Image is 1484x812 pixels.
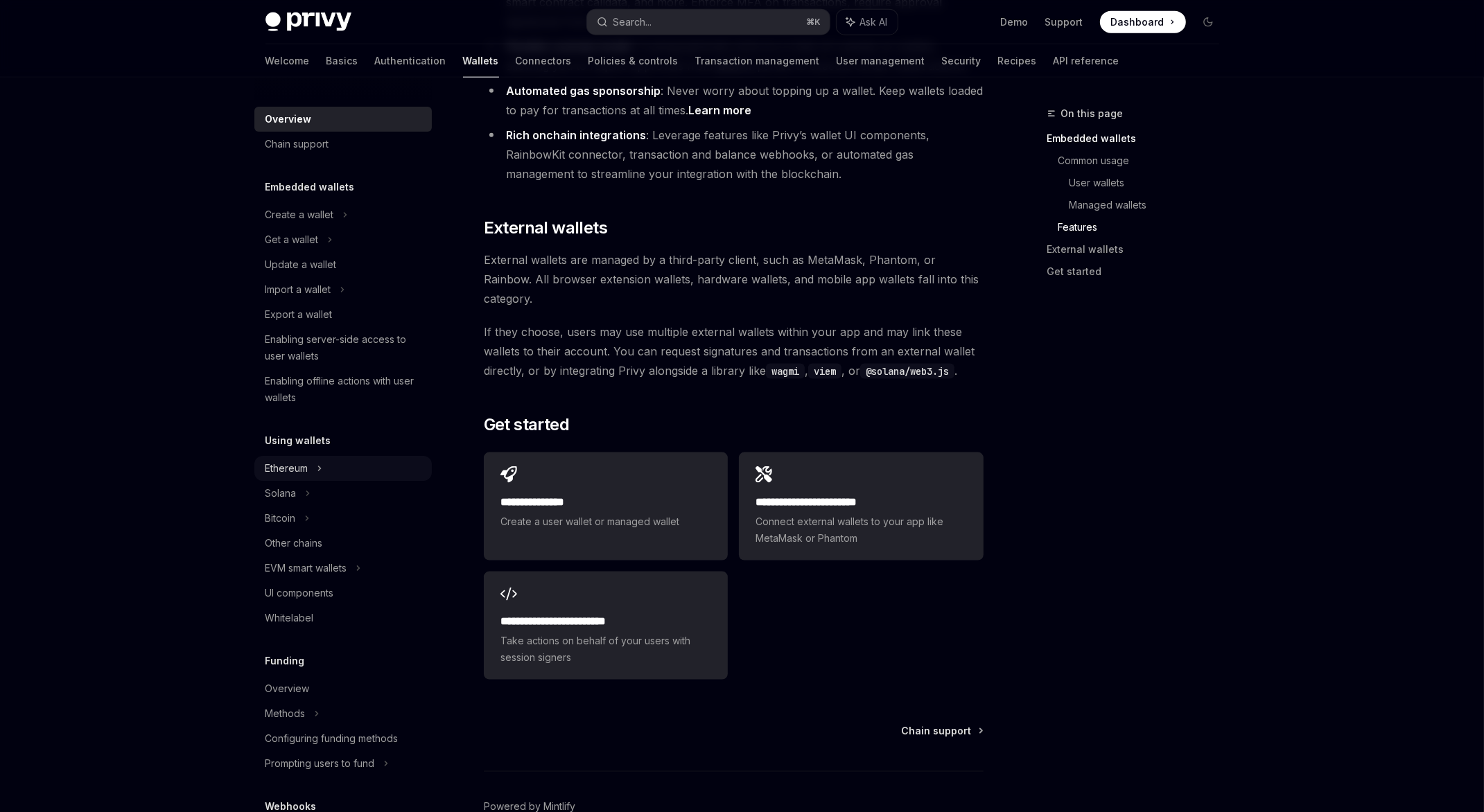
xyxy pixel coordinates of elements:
[254,581,432,606] a: UI components
[1054,44,1119,78] a: API reference
[484,217,607,239] span: External wallets
[265,485,297,502] div: Solana
[254,252,432,277] a: Update a wallet
[265,560,347,576] div: EVM smart wallets
[506,128,646,142] strong: Rich onchain integrations
[265,331,424,364] div: Enabling server-side access to user wallets
[265,44,310,78] a: Welcome
[254,531,432,556] a: Other chains
[254,132,432,157] a: Chain support
[265,705,306,722] div: Methods
[254,107,432,132] a: Overview
[265,373,424,406] div: Enabling offline actions with user wallets
[484,250,984,308] span: External wallets are managed by a third-party client, such as MetaMask, Phantom, or Rainbow. All ...
[254,369,432,410] a: Enabling offline actions with user wallets
[484,125,984,184] li: : Leverage features like Privy’s wallet UI components, RainbowKit connector, transaction and bala...
[484,322,984,380] span: If they choose, users may use multiple external wallets within your app and may link these wallet...
[500,513,711,530] span: Create a user wallet or managed wallet
[1111,15,1164,29] span: Dashboard
[265,755,375,772] div: Prompting users to fund
[1047,261,1230,283] a: Get started
[1100,11,1186,33] a: Dashboard
[808,364,841,379] code: viem
[688,103,751,118] a: Learn more
[1045,15,1083,29] a: Support
[265,179,355,195] h5: Embedded wallets
[695,44,820,78] a: Transaction management
[265,206,334,223] div: Create a wallet
[902,724,972,738] span: Chain support
[998,44,1037,78] a: Recipes
[265,111,312,127] div: Overview
[588,44,679,78] a: Policies & controls
[265,460,308,477] div: Ethereum
[500,633,711,666] span: Take actions on behalf of your users with session signers
[484,414,569,436] span: Get started
[265,585,334,601] div: UI components
[587,10,830,35] button: Search...⌘K
[1047,127,1230,150] a: Embedded wallets
[265,136,329,152] div: Chain support
[860,364,954,379] code: @solana/web3.js
[1061,105,1124,122] span: On this page
[902,724,982,738] a: Chain support
[375,44,446,78] a: Authentication
[516,44,572,78] a: Connectors
[1197,11,1219,33] button: Toggle dark mode
[506,84,661,98] strong: Automated gas sponsorship
[254,327,432,369] a: Enabling server-side access to user wallets
[860,15,888,29] span: Ask AI
[1070,172,1230,194] a: User wallets
[265,306,333,323] div: Export a wallet
[265,680,310,697] div: Overview
[265,432,331,449] h5: Using wallets
[254,726,432,751] a: Configuring funding methods
[265,730,399,747] div: Configuring funding methods
[265,256,337,273] div: Update a wallet
[807,17,821,28] span: ⌘ K
[254,676,432,701] a: Overview
[837,10,898,35] button: Ask AI
[265,510,296,527] div: Bitcoin
[265,12,351,32] img: dark logo
[265,281,331,298] div: Import a wallet
[1001,15,1029,29] a: Demo
[254,302,432,327] a: Export a wallet
[326,44,358,78] a: Basics
[265,231,319,248] div: Get a wallet
[254,606,432,630] a: Whitelabel
[265,653,305,669] h5: Funding
[1047,238,1230,261] a: External wallets
[766,364,805,379] code: wagmi
[463,44,499,78] a: Wallets
[1070,194,1230,216] a: Managed wallets
[756,513,966,547] span: Connect external wallets to your app like MetaMask or Phantom
[942,44,981,78] a: Security
[837,44,925,78] a: User management
[1058,150,1230,172] a: Common usage
[265,535,323,551] div: Other chains
[1058,216,1230,238] a: Features
[265,610,314,626] div: Whitelabel
[613,14,652,30] div: Search...
[484,81,984,120] li: : Never worry about topping up a wallet. Keep wallets loaded to pay for transactions at all times.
